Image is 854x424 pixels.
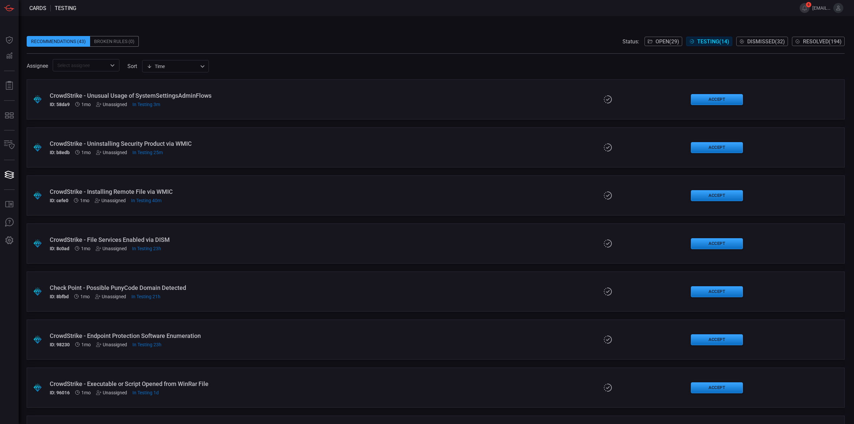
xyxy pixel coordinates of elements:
[131,294,160,299] span: Aug 14, 2025 2:10 PM
[50,188,368,195] div: CrowdStrike - Installing Remote File via WMIC
[95,294,126,299] div: Unassigned
[27,36,90,47] div: Recommendations (43)
[50,294,69,299] h5: ID: 8bfbd
[691,142,743,153] button: Accept
[50,380,368,387] div: CrowdStrike - Executable or Script Opened from WinRar File
[622,38,639,45] span: Status:
[96,150,127,155] div: Unassigned
[691,238,743,249] button: Accept
[55,5,76,11] span: testing
[132,150,163,155] span: Aug 15, 2025 10:25 AM
[96,390,127,395] div: Unassigned
[27,63,48,69] span: Assignee
[1,48,17,64] button: Detections
[691,286,743,297] button: Accept
[1,233,17,249] button: Preferences
[806,2,811,7] span: 6
[1,78,17,94] button: Reports
[55,61,106,69] input: Select assignee
[80,294,90,299] span: Jul 05, 2025 11:47 PM
[736,37,788,46] button: Dismissed(32)
[50,198,68,203] h5: ID: cefe0
[656,38,679,45] span: Open ( 29 )
[132,390,159,395] span: Aug 14, 2025 10:59 AM
[81,342,91,347] span: Jul 05, 2025 11:47 PM
[132,102,160,107] span: Aug 15, 2025 10:47 AM
[81,150,91,155] span: Jul 12, 2025 11:15 PM
[1,137,17,153] button: Inventory
[81,246,90,251] span: Jul 12, 2025 11:15 PM
[81,390,91,395] span: Jul 05, 2025 11:47 PM
[81,102,91,107] span: Jul 12, 2025 11:15 PM
[95,198,126,203] div: Unassigned
[686,37,732,46] button: Testing(14)
[691,94,743,105] button: Accept
[1,107,17,123] button: MITRE - Detection Posture
[96,342,127,347] div: Unassigned
[90,36,139,47] div: Broken Rules (0)
[691,334,743,345] button: Accept
[792,37,845,46] button: Resolved(194)
[747,38,785,45] span: Dismissed ( 32 )
[1,167,17,183] button: Cards
[50,246,69,251] h5: ID: 8c0ad
[645,37,682,46] button: Open(29)
[50,150,70,155] h5: ID: b8edb
[131,198,161,203] span: Aug 15, 2025 10:10 AM
[1,215,17,231] button: Ask Us A Question
[50,140,368,147] div: CrowdStrike - Uninstalling Security Product via WMIC
[50,102,70,107] h5: ID: 58da9
[96,102,127,107] div: Unassigned
[50,236,368,243] div: CrowdStrike - File Services Enabled via DISM
[691,382,743,393] button: Accept
[1,32,17,48] button: Dashboard
[800,3,810,13] button: 6
[803,38,842,45] span: Resolved ( 194 )
[50,332,368,339] div: CrowdStrike - Endpoint Protection Software Enumeration
[50,342,70,347] h5: ID: 98230
[691,190,743,201] button: Accept
[96,246,127,251] div: Unassigned
[812,5,831,11] span: [EMAIL_ADDRESS][DOMAIN_NAME]
[147,63,198,70] div: Time
[80,198,89,203] span: Jul 12, 2025 11:15 PM
[108,61,117,70] button: Open
[132,246,161,251] span: Aug 14, 2025 12:04 PM
[132,342,161,347] span: Aug 14, 2025 11:34 AM
[1,196,17,213] button: Rule Catalog
[697,38,729,45] span: Testing ( 14 )
[50,92,368,99] div: CrowdStrike - Unusual Usage of SystemSettingsAdminFlows
[50,284,368,291] div: Check Point - Possible PunyCode Domain Detected
[50,390,70,395] h5: ID: 96016
[127,63,137,69] label: sort
[29,5,46,11] span: Cards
